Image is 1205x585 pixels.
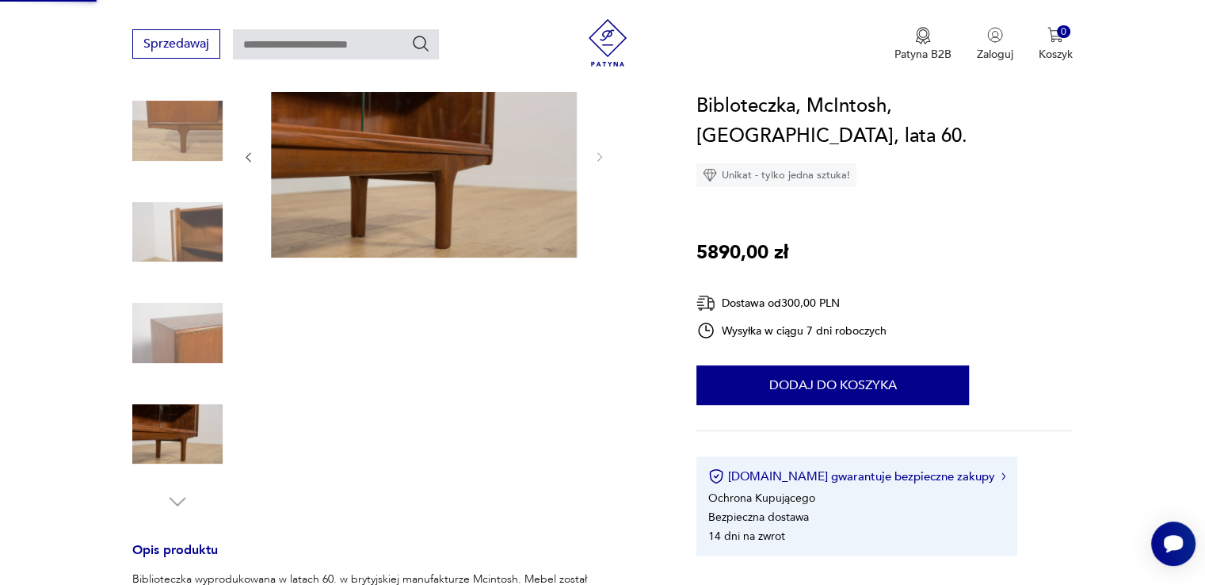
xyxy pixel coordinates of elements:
button: Szukaj [411,34,430,53]
img: Ikonka użytkownika [987,27,1003,43]
div: Unikat - tylko jedna sztuka! [696,163,856,187]
img: Ikona diamentu [703,168,717,182]
a: Sprzedawaj [132,40,220,51]
button: Zaloguj [977,27,1013,62]
img: Zdjęcie produktu Bibloteczka, McIntosh, Wielka Brytania, lata 60. [132,187,223,277]
img: Ikona strzałki w prawo [1001,472,1006,480]
img: Patyna - sklep z meblami i dekoracjami vintage [584,19,631,67]
h1: Bibloteczka, McIntosh, [GEOGRAPHIC_DATA], lata 60. [696,91,1073,151]
img: Zdjęcie produktu Bibloteczka, McIntosh, Wielka Brytania, lata 60. [132,86,223,176]
img: Ikona dostawy [696,293,715,313]
button: [DOMAIN_NAME] gwarantuje bezpieczne zakupy [708,468,1005,484]
div: Dostawa od 300,00 PLN [696,293,887,313]
img: Ikona certyfikatu [708,468,724,484]
iframe: Smartsupp widget button [1151,522,1195,566]
li: Bezpieczna dostawa [708,510,809,525]
button: Patyna B2B [894,27,951,62]
div: 0 [1057,25,1070,39]
li: Ochrona Kupującego [708,491,815,506]
button: Dodaj do koszyka [696,365,969,405]
p: Koszyk [1039,47,1073,62]
button: Sprzedawaj [132,29,220,59]
img: Zdjęcie produktu Bibloteczka, McIntosh, Wielka Brytania, lata 60. [271,54,577,258]
p: Zaloguj [977,47,1013,62]
div: Wysyłka w ciągu 7 dni roboczych [696,321,887,340]
img: Zdjęcie produktu Bibloteczka, McIntosh, Wielka Brytania, lata 60. [132,389,223,480]
img: Ikona koszyka [1047,27,1063,43]
p: Patyna B2B [894,47,951,62]
h3: Opis produktu [132,545,658,572]
p: 5890,00 zł [696,238,788,268]
img: Ikona medalu [915,27,931,44]
img: Zdjęcie produktu Bibloteczka, McIntosh, Wielka Brytania, lata 60. [132,288,223,378]
li: 14 dni na zwrot [708,529,785,544]
button: 0Koszyk [1039,27,1073,62]
a: Ikona medaluPatyna B2B [894,27,951,62]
